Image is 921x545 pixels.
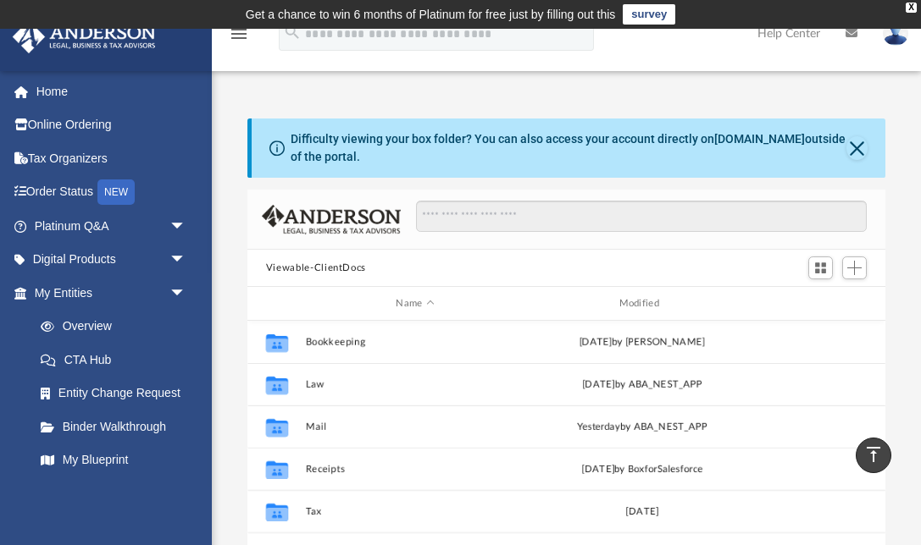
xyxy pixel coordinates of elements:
[856,438,891,473] a: vertical_align_top
[305,379,524,390] button: Law
[255,296,297,311] div: id
[246,4,616,25] div: Get a chance to win 6 months of Platinum for free just by filling out this
[906,3,917,13] div: close
[532,377,752,393] div: [DATE] by ABA_NEST_APP
[416,201,868,233] input: Search files and folders
[24,410,212,443] a: Binder Walkthrough
[842,256,868,280] button: Add
[283,23,302,41] i: search
[532,420,752,435] div: by ABA_NEST_APP
[12,108,212,142] a: Online Ordering
[8,20,161,53] img: Anderson Advisors Platinum Portal
[24,377,212,410] a: Entity Change Request
[532,462,752,477] div: [DATE] by BoxforSalesforce
[229,32,249,44] a: menu
[532,296,752,311] div: Modified
[24,476,212,510] a: Tax Due Dates
[532,335,752,350] div: [DATE] by [PERSON_NAME]
[97,179,135,205] div: NEW
[883,21,908,46] img: User Pic
[12,209,212,243] a: Platinum Q&Aarrow_drop_down
[863,444,884,465] i: vertical_align_top
[305,337,524,348] button: Bookkeeping
[305,506,524,517] button: Tax
[305,464,524,475] button: Receipts
[169,276,203,311] span: arrow_drop_down
[12,243,212,277] a: Digital Productsarrow_drop_down
[305,421,524,432] button: Mail
[759,296,878,311] div: id
[808,256,834,280] button: Switch to Grid View
[12,74,212,108] a: Home
[577,422,620,432] span: yesterday
[304,296,524,311] div: Name
[12,141,212,175] a: Tax Organizers
[532,504,752,520] div: [DATE]
[24,343,212,377] a: CTA Hub
[169,243,203,278] span: arrow_drop_down
[229,24,249,44] i: menu
[846,136,868,160] button: Close
[266,261,366,276] button: Viewable-ClientDocs
[24,310,212,344] a: Overview
[291,130,846,166] div: Difficulty viewing your box folder? You can also access your account directly on outside of the p...
[714,132,805,146] a: [DOMAIN_NAME]
[623,4,675,25] a: survey
[169,209,203,244] span: arrow_drop_down
[12,276,212,310] a: My Entitiesarrow_drop_down
[12,175,212,210] a: Order StatusNEW
[24,443,203,477] a: My Blueprint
